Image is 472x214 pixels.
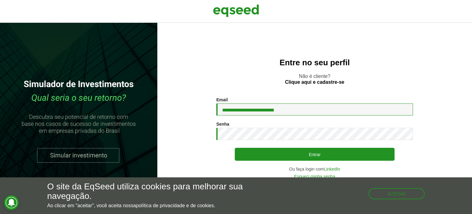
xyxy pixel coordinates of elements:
[216,98,228,102] label: Email
[294,174,335,179] a: Esqueci minha senha
[235,148,395,161] button: Entrar
[170,73,460,85] p: Não é cliente?
[213,3,259,18] img: EqSeed Logo
[136,203,214,208] a: política de privacidade e de cookies
[368,188,425,199] button: Aceitar
[216,122,229,126] label: Senha
[324,167,340,171] a: LinkedIn
[216,167,413,171] div: Ou faça login com
[47,182,274,201] h5: O site da EqSeed utiliza cookies para melhorar sua navegação.
[285,80,344,85] a: Clique aqui e cadastre-se
[170,58,460,67] h2: Entre no seu perfil
[47,203,274,208] p: Ao clicar em "aceitar", você aceita nossa .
